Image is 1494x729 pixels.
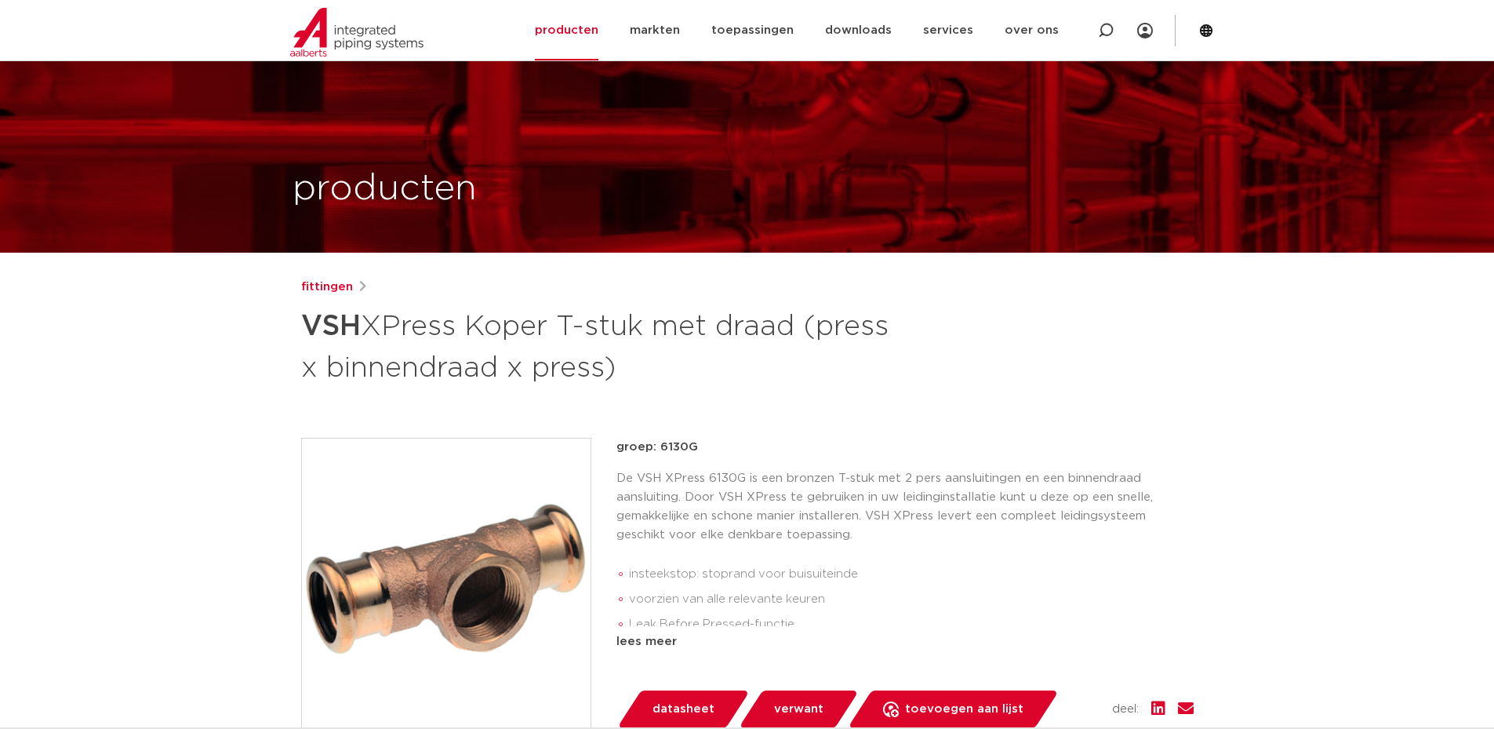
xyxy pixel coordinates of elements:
a: verwant [738,691,859,728]
div: lees meer [616,632,1194,651]
strong: VSH [301,312,361,341]
a: datasheet [616,691,750,728]
a: fittingen [301,278,353,297]
span: deel: [1112,700,1139,719]
h1: producten [293,164,477,214]
span: datasheet [652,697,714,722]
p: groep: 6130G [616,438,1194,457]
span: verwant [774,697,823,722]
span: toevoegen aan lijst [905,697,1023,722]
img: Product Image for VSH XPress Koper T-stuk met draad (press x binnendraad x press) [302,439,591,727]
h1: XPress Koper T-stuk met draad (press x binnendraad x press) [301,303,890,388]
li: voorzien van alle relevante keuren [629,587,1194,612]
p: De VSH XPress 6130G is een bronzen T-stuk met 2 pers aansluitingen en een binnendraad aansluiting... [616,469,1194,545]
li: Leak Before Pressed-functie [629,612,1194,637]
li: insteekstop: stoprand voor buisuiteinde [629,562,1194,587]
